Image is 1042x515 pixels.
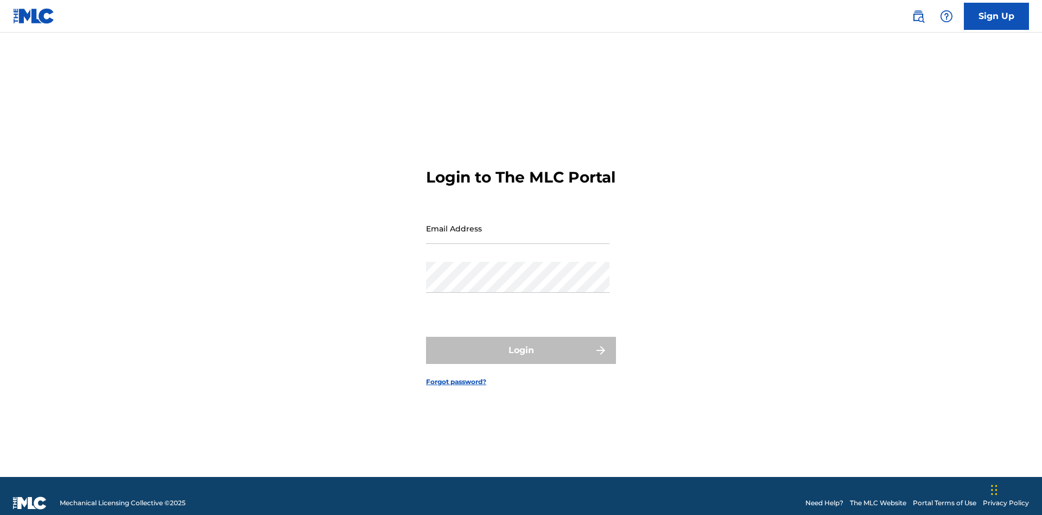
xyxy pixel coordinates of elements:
img: MLC Logo [13,8,55,24]
img: search [912,10,925,23]
div: Drag [991,474,997,506]
a: Need Help? [805,498,843,508]
a: The MLC Website [850,498,906,508]
h3: Login to The MLC Portal [426,168,615,187]
a: Forgot password? [426,377,486,387]
a: Privacy Policy [983,498,1029,508]
img: help [940,10,953,23]
a: Public Search [907,5,929,27]
img: logo [13,497,47,510]
span: Mechanical Licensing Collective © 2025 [60,498,186,508]
div: Help [936,5,957,27]
iframe: Chat Widget [988,463,1042,515]
a: Sign Up [964,3,1029,30]
a: Portal Terms of Use [913,498,976,508]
